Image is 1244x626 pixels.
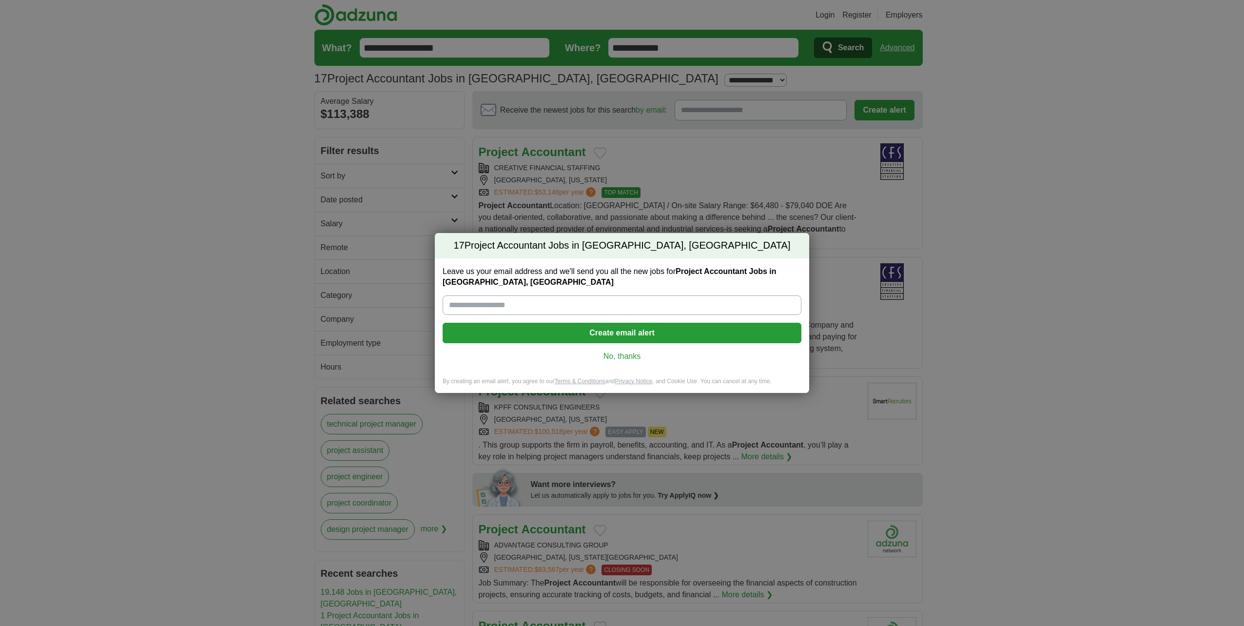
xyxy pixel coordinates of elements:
[443,267,777,286] strong: Project Accountant Jobs in [GEOGRAPHIC_DATA], [GEOGRAPHIC_DATA]
[443,266,801,288] label: Leave us your email address and we'll send you all the new jobs for
[615,378,653,385] a: Privacy Notice
[554,378,605,385] a: Terms & Conditions
[443,323,801,343] button: Create email alert
[450,351,794,362] a: No, thanks
[435,233,809,258] h2: Project Accountant Jobs in [GEOGRAPHIC_DATA], [GEOGRAPHIC_DATA]
[454,239,465,253] span: 17
[435,377,809,393] div: By creating an email alert, you agree to our and , and Cookie Use. You can cancel at any time.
